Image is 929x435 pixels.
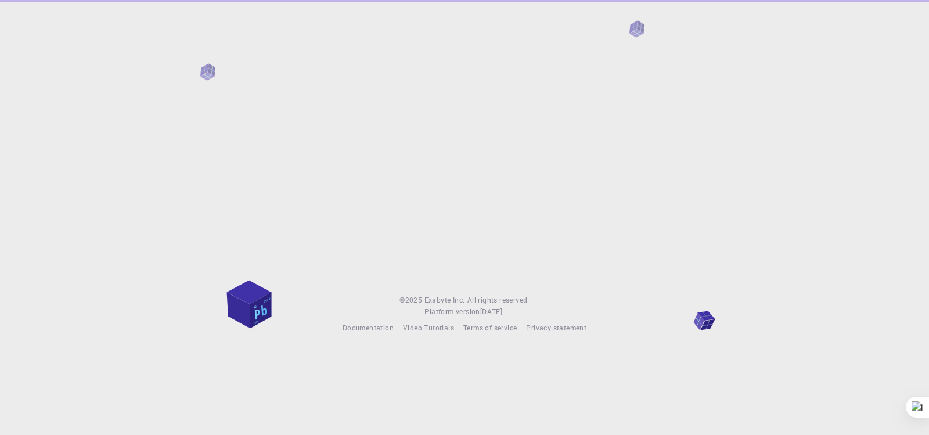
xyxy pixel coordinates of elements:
a: Terms of service [463,322,517,334]
span: All rights reserved. [467,294,530,306]
span: Exabyte Inc. [424,295,465,304]
span: [DATE] . [480,307,505,316]
a: Exabyte Inc. [424,294,465,306]
a: [DATE]. [480,306,505,318]
span: Privacy statement [526,323,586,332]
a: Video Tutorials [403,322,454,334]
a: Documentation [343,322,394,334]
span: © 2025 [399,294,424,306]
span: Terms of service [463,323,517,332]
span: Documentation [343,323,394,332]
span: Platform version [424,306,480,318]
a: Privacy statement [526,322,586,334]
span: Video Tutorials [403,323,454,332]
